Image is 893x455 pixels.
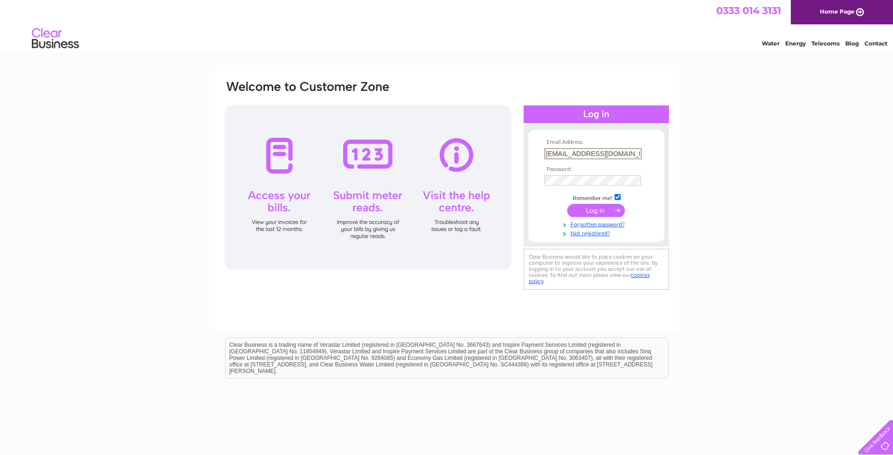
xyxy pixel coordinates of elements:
a: 0333 014 3131 [716,5,781,16]
a: Energy [785,40,806,47]
a: Forgotten password? [544,219,651,228]
td: Remember me? [542,193,651,202]
a: Blog [845,40,859,47]
a: Water [762,40,780,47]
a: Contact [864,40,887,47]
th: Email Address: [542,139,651,146]
input: Submit [567,204,625,217]
a: Telecoms [811,40,840,47]
a: cookies policy [529,272,650,284]
div: Clear Business is a trading name of Verastar Limited (registered in [GEOGRAPHIC_DATA] No. 3667643... [225,5,668,45]
a: Not registered? [544,228,651,237]
div: Clear Business would like to place cookies on your computer to improve your experience of the sit... [524,249,669,290]
th: Password: [542,166,651,173]
img: logo.png [31,24,79,53]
